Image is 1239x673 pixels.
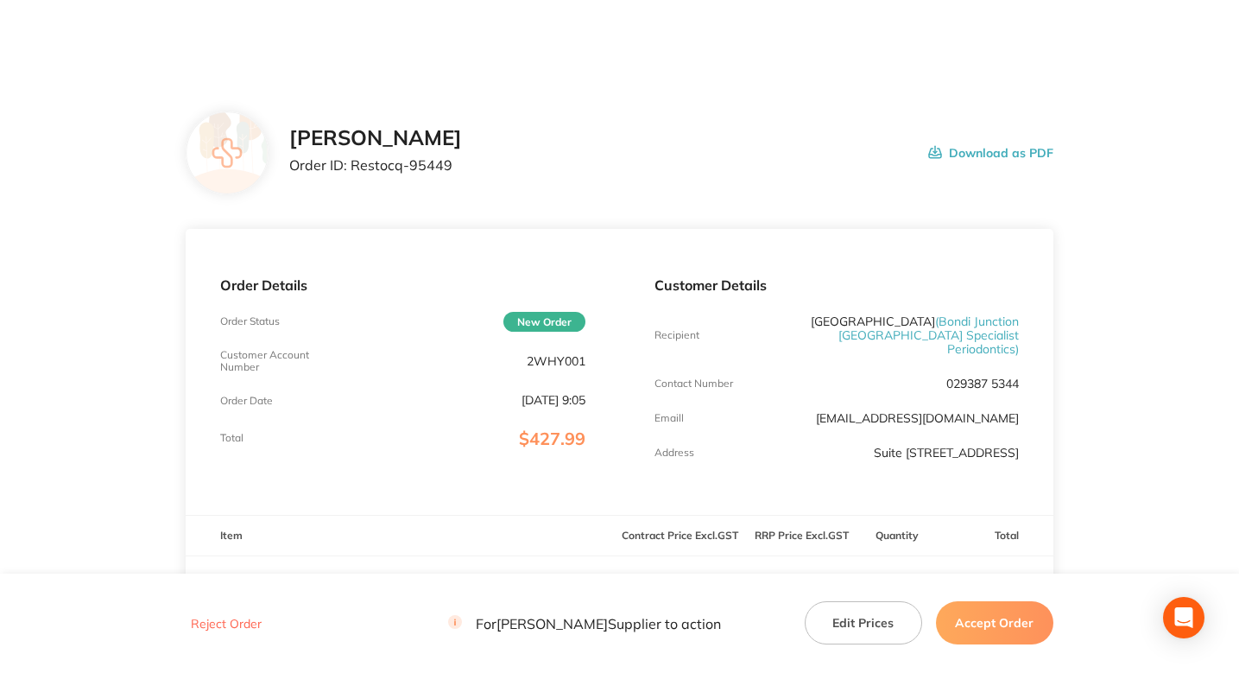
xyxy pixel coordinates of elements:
p: Order Details [220,277,585,293]
p: Customer Details [654,277,1019,293]
th: Quantity [863,516,932,556]
p: 2WHY001 [527,354,585,368]
th: Item [186,516,619,556]
img: czJoc2lzbQ [220,556,307,643]
p: Recipient [654,329,699,341]
p: Contact Number [654,378,733,390]
th: Total [932,516,1053,556]
th: Contract Price Excl. GST [620,516,742,556]
p: Total [220,432,243,444]
p: Address [654,447,694,459]
div: Open Intercom Messenger [1163,597,1204,638]
p: Customer Account Number [220,349,342,373]
p: Order ID: Restocq- 95449 [289,157,462,173]
span: New Order [503,312,585,332]
p: Suite [STREET_ADDRESS] [874,446,1019,460]
a: [EMAIL_ADDRESS][DOMAIN_NAME] [816,410,1019,426]
p: [GEOGRAPHIC_DATA] [775,314,1019,356]
p: [DATE] 9:05 [522,393,585,407]
p: 029387 5344 [946,377,1019,390]
p: Order Status [220,315,280,327]
th: RRP Price Excl. GST [741,516,863,556]
button: Download as PDF [928,126,1053,180]
p: Order Date [220,395,273,407]
p: For [PERSON_NAME] Supplier to action [448,615,721,632]
h2: [PERSON_NAME] [289,126,462,150]
span: ( Bondi Junction [GEOGRAPHIC_DATA] Specialist Periodontics ) [838,314,1019,357]
span: $427.99 [519,428,585,449]
button: Accept Order [936,601,1053,644]
p: Emaill [654,412,684,424]
button: Reject Order [186,616,267,632]
a: Restocq logo [90,24,262,53]
button: Edit Prices [805,601,922,644]
img: Restocq logo [90,24,262,50]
